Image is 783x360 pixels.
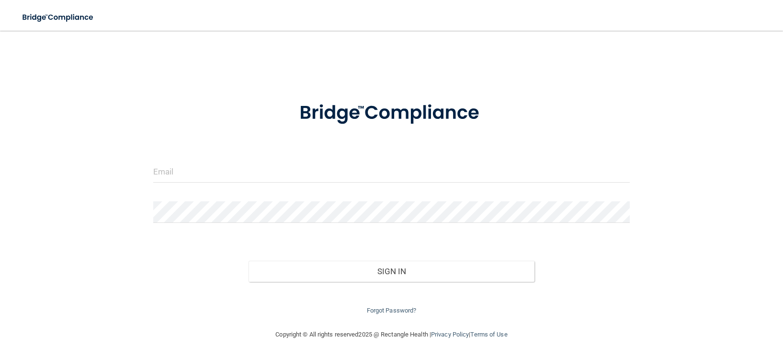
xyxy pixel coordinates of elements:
img: bridge_compliance_login_screen.278c3ca4.svg [14,8,102,27]
a: Forgot Password? [367,307,417,314]
img: bridge_compliance_login_screen.278c3ca4.svg [280,88,503,138]
input: Email [153,161,630,183]
a: Privacy Policy [431,331,469,338]
div: Copyright © All rights reserved 2025 @ Rectangle Health | | [217,319,567,350]
a: Terms of Use [470,331,507,338]
button: Sign In [249,261,534,282]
